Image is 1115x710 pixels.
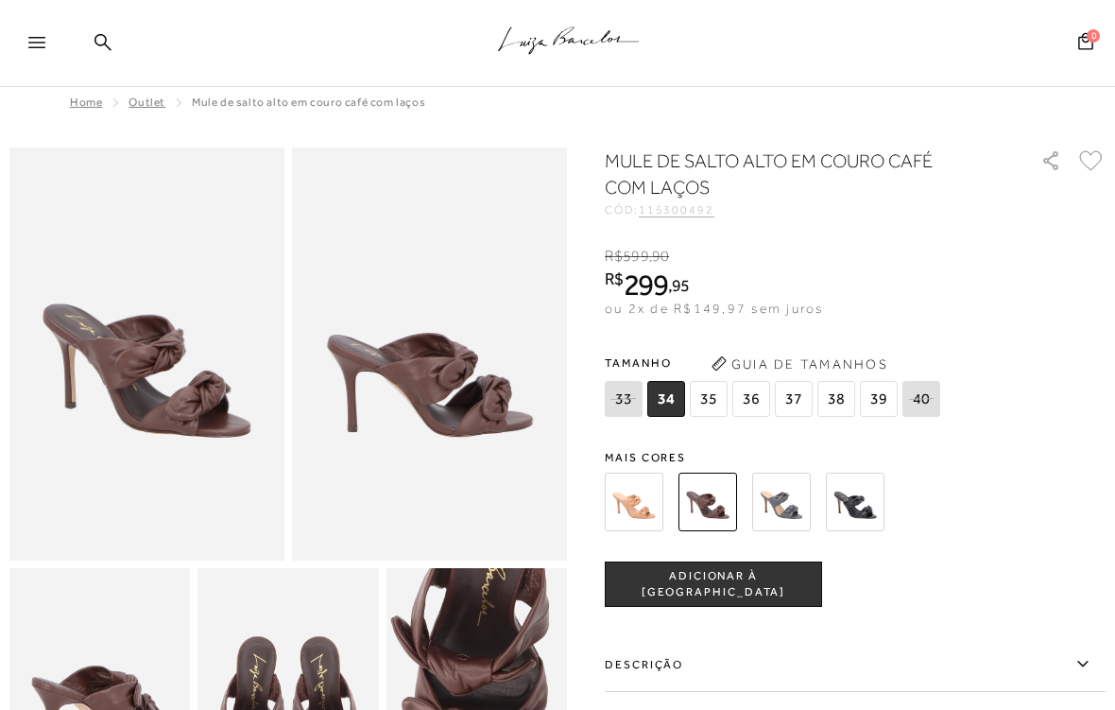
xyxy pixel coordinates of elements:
[606,568,821,601] span: ADICIONAR À [GEOGRAPHIC_DATA]
[605,349,945,377] span: Tamanho
[690,381,728,417] span: 35
[652,248,669,265] span: 90
[605,381,643,417] span: 33
[775,381,813,417] span: 37
[605,301,823,316] span: ou 2x de R$149,97 sem juros
[129,95,165,109] a: Outlet
[817,381,855,417] span: 38
[672,275,690,295] span: 95
[623,248,648,265] span: 599
[1072,31,1099,57] button: 0
[192,95,425,109] span: MULE DE SALTO ALTO EM COURO CAFÉ COM LAÇOS
[605,270,624,287] i: R$
[668,277,690,294] i: ,
[647,381,685,417] span: 34
[902,381,940,417] span: 40
[605,562,822,607] button: ADICIONAR À [GEOGRAPHIC_DATA]
[70,95,102,109] a: Home
[826,473,884,531] img: MULE DE SALTO ALTO EM COURO PRETO COM LAÇOS
[9,147,284,561] img: image
[605,637,1106,692] label: Descrição
[624,268,668,302] span: 299
[605,147,959,200] h1: MULE DE SALTO ALTO EM COURO CAFÉ COM LAÇOS
[649,248,670,265] i: ,
[605,473,663,531] img: MULE DE SALTO ALTO EM COURO BEGE COM LAÇOS
[605,248,623,265] i: R$
[732,381,770,417] span: 36
[678,473,737,531] img: MULE DE SALTO ALTO EM COURO CAFÉ COM LAÇOS
[705,349,894,379] button: Guia de Tamanhos
[1087,29,1100,43] span: 0
[605,204,983,216] div: CÓD:
[860,381,898,417] span: 39
[292,147,567,561] img: image
[605,452,1106,463] span: Mais cores
[752,473,811,531] img: MULE DE SALTO ALTO EM COURO CINZA STORM COM LAÇOS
